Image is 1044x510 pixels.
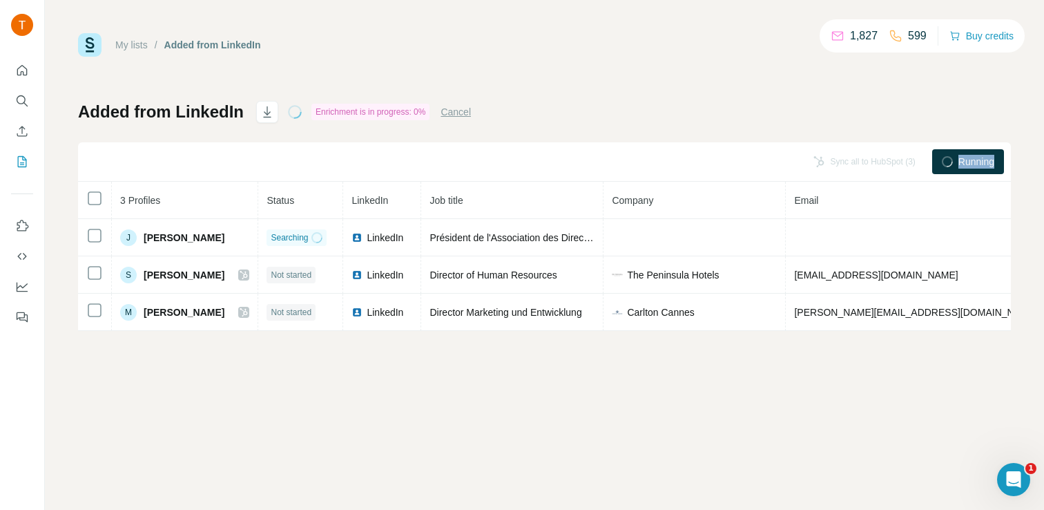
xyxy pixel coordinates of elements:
[908,28,927,44] p: 599
[367,268,403,282] span: LinkedIn
[850,28,878,44] p: 1,827
[11,214,33,238] button: Use Surfe on LinkedIn
[11,14,33,36] img: Avatar
[429,307,581,318] span: Director Marketing und Entwicklung
[311,104,429,120] div: Enrichment is in progress: 0%
[627,268,719,282] span: The Peninsula Hotels
[120,195,160,206] span: 3 Profiles
[949,26,1014,46] button: Buy credits
[612,195,653,206] span: Company
[144,305,224,319] span: [PERSON_NAME]
[11,119,33,144] button: Enrich CSV
[120,267,137,283] div: S
[271,269,311,281] span: Not started
[429,195,463,206] span: Job title
[429,232,679,243] span: Président de l'Association des Directeurs Sécurite d'hôtels
[1025,463,1036,474] span: 1
[351,307,362,318] img: LinkedIn logo
[794,195,818,206] span: Email
[271,232,308,244] span: Searching
[164,38,261,52] div: Added from LinkedIn
[144,231,224,245] span: [PERSON_NAME]
[271,306,311,319] span: Not started
[367,231,403,245] span: LinkedIn
[794,307,1037,318] span: [PERSON_NAME][EMAIL_ADDRESS][DOMAIN_NAME]
[78,101,244,123] h1: Added from LinkedIn
[267,195,294,206] span: Status
[627,305,694,319] span: Carlton Cannes
[11,244,33,269] button: Use Surfe API
[997,463,1030,496] iframe: Intercom live chat
[351,232,362,243] img: LinkedIn logo
[78,33,101,57] img: Surfe Logo
[958,155,994,169] span: Running
[794,270,958,281] span: [EMAIL_ADDRESS][DOMAIN_NAME]
[155,38,157,52] li: /
[429,270,557,281] span: Director of Human Resources
[11,305,33,330] button: Feedback
[351,270,362,281] img: LinkedIn logo
[11,274,33,299] button: Dashboard
[367,305,403,319] span: LinkedIn
[11,58,33,83] button: Quick start
[115,39,148,50] a: My lists
[441,105,471,119] button: Cancel
[120,229,137,246] div: J
[11,149,33,174] button: My lists
[144,268,224,282] span: [PERSON_NAME]
[11,88,33,113] button: Search
[120,304,137,321] div: M
[351,195,388,206] span: LinkedIn
[612,307,623,318] img: company-logo
[612,270,623,281] img: company-logo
